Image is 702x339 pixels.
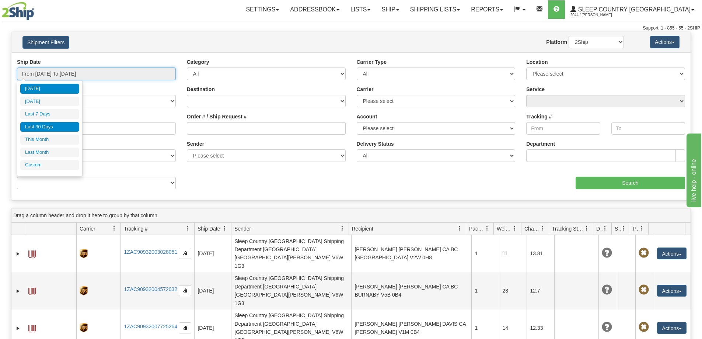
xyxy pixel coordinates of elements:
td: 13.81 [527,235,554,272]
a: 1ZAC90932003028051 [124,249,177,255]
button: Actions [657,285,687,297]
a: Packages filter column settings [481,222,493,235]
span: Carrier [80,225,95,232]
button: Copy to clipboard [179,248,191,259]
span: Weight [497,225,512,232]
span: Unknown [602,322,612,332]
li: This Month [20,135,79,145]
a: Expand [14,250,22,257]
td: [PERSON_NAME] [PERSON_NAME] CA BC BURNABY V5B 0B4 [351,272,471,309]
a: Label [28,284,36,296]
label: Ship Date [17,58,41,66]
button: Actions [657,248,687,259]
a: Reports [465,0,509,19]
a: Weight filter column settings [509,222,521,235]
span: Tracking Status [552,225,584,232]
img: 8 - UPS [80,249,87,258]
span: Charge [524,225,540,232]
span: Pickup Not Assigned [639,248,649,258]
input: From [526,122,600,135]
label: Order # / Ship Request # [187,113,247,120]
label: Department [526,140,555,148]
td: Sleep Country [GEOGRAPHIC_DATA] Shipping Department [GEOGRAPHIC_DATA] [GEOGRAPHIC_DATA][PERSON_NA... [231,235,351,272]
td: 1 [471,272,499,309]
span: Sleep Country [GEOGRAPHIC_DATA] [576,6,691,13]
div: grid grouping header [11,208,691,223]
label: Carrier Type [357,58,387,66]
li: [DATE] [20,84,79,94]
label: Platform [546,38,567,46]
span: Unknown [602,248,612,258]
a: Expand [14,325,22,332]
a: Expand [14,287,22,295]
label: Category [187,58,209,66]
button: Shipment Filters [22,36,69,49]
span: Tracking # [124,225,148,232]
span: Pickup Not Assigned [639,322,649,332]
input: Search [576,177,685,189]
a: Recipient filter column settings [453,222,466,235]
iframe: chat widget [685,132,701,207]
img: 8 - UPS [80,323,87,332]
li: Last Month [20,148,79,158]
td: [DATE] [194,272,231,309]
div: live help - online [6,4,68,13]
a: Tracking # filter column settings [182,222,194,235]
li: Last 30 Days [20,122,79,132]
label: Tracking # [526,113,552,120]
span: Pickup Status [633,225,639,232]
label: Sender [187,140,204,148]
a: Sleep Country [GEOGRAPHIC_DATA] 2044 / [PERSON_NAME] [565,0,700,19]
a: Sender filter column settings [336,222,349,235]
a: Shipment Issues filter column settings [617,222,630,235]
button: Copy to clipboard [179,285,191,296]
label: Carrier [357,86,374,93]
a: Ship Date filter column settings [219,222,231,235]
span: Pickup Not Assigned [639,285,649,295]
img: logo2044.jpg [2,2,34,20]
a: Pickup Status filter column settings [636,222,648,235]
a: Ship [376,0,404,19]
span: Recipient [352,225,373,232]
td: [DATE] [194,235,231,272]
a: Addressbook [284,0,345,19]
li: Custom [20,160,79,170]
a: Charge filter column settings [536,222,549,235]
a: Lists [345,0,376,19]
img: 8 - UPS [80,286,87,295]
span: Ship Date [198,225,220,232]
span: Shipment Issues [615,225,621,232]
a: Label [28,247,36,259]
div: Support: 1 - 855 - 55 - 2SHIP [2,25,700,31]
td: 23 [499,272,527,309]
a: Tracking Status filter column settings [580,222,593,235]
a: Settings [240,0,284,19]
li: Last 7 Days [20,109,79,119]
li: [DATE] [20,97,79,107]
button: Actions [650,36,680,48]
a: Delivery Status filter column settings [599,222,611,235]
button: Copy to clipboard [179,322,191,333]
span: Sender [234,225,251,232]
td: 12.7 [527,272,554,309]
a: 1ZAC90932004572032 [124,286,177,292]
span: Packages [469,225,485,232]
span: Delivery Status [596,225,603,232]
span: 2044 / [PERSON_NAME] [570,11,626,19]
label: Service [526,86,545,93]
a: Carrier filter column settings [108,222,121,235]
label: Delivery Status [357,140,394,148]
a: 1ZAC90932007725264 [124,324,177,329]
td: Sleep Country [GEOGRAPHIC_DATA] Shipping Department [GEOGRAPHIC_DATA] [GEOGRAPHIC_DATA][PERSON_NA... [231,272,351,309]
a: Shipping lists [405,0,465,19]
td: 1 [471,235,499,272]
td: 11 [499,235,527,272]
label: Account [357,113,377,120]
label: Destination [187,86,215,93]
input: To [611,122,685,135]
td: [PERSON_NAME] [PERSON_NAME] CA BC [GEOGRAPHIC_DATA] V2W 0H8 [351,235,471,272]
label: Location [526,58,548,66]
span: Unknown [602,285,612,295]
button: Actions [657,322,687,334]
a: Label [28,322,36,333]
